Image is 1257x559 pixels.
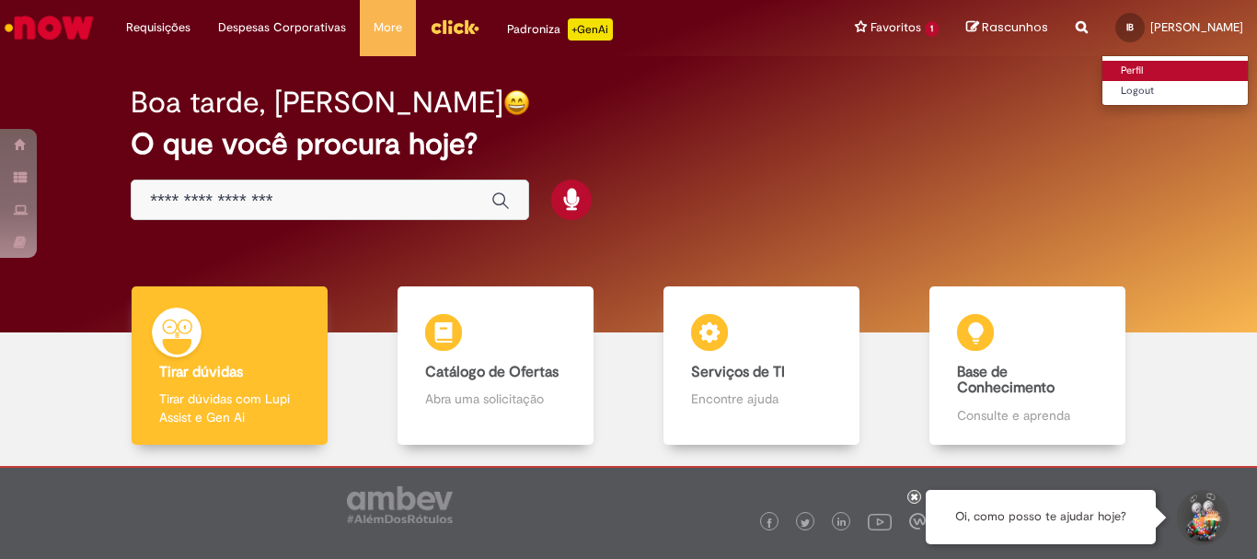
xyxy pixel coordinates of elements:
span: 1 [925,21,939,37]
b: Catálogo de Ofertas [425,363,559,381]
div: Oi, como posso te ajudar hoje? [926,490,1156,544]
img: logo_footer_ambev_rotulo_gray.png [347,486,453,523]
span: Rascunhos [982,18,1048,36]
p: Abra uma solicitação [425,390,565,408]
button: Iniciar Conversa de Suporte [1174,490,1229,545]
div: Padroniza [507,18,613,41]
img: happy-face.png [503,89,530,116]
img: logo_footer_facebook.png [765,518,774,528]
a: Rascunhos [966,19,1048,37]
span: [PERSON_NAME] [1150,19,1243,35]
span: Favoritos [871,18,921,37]
a: Serviços de TI Encontre ajuda [628,286,894,446]
span: Requisições [126,18,190,37]
a: Tirar dúvidas Tirar dúvidas com Lupi Assist e Gen Ai [97,286,363,446]
b: Base de Conhecimento [957,363,1055,398]
a: Logout [1102,81,1248,101]
p: Encontre ajuda [691,390,831,408]
a: Catálogo de Ofertas Abra uma solicitação [363,286,628,446]
span: Despesas Corporativas [218,18,346,37]
p: +GenAi [568,18,613,41]
h2: Boa tarde, [PERSON_NAME] [131,87,503,119]
p: Consulte e aprenda [957,406,1097,425]
img: logo_footer_twitter.png [801,518,810,528]
a: Base de Conhecimento Consulte e aprenda [894,286,1160,446]
span: More [374,18,402,37]
a: Perfil [1102,61,1248,81]
b: Serviços de TI [691,363,785,381]
h2: O que você procura hoje? [131,128,1126,160]
img: logo_footer_linkedin.png [837,518,847,529]
img: logo_footer_workplace.png [909,513,926,530]
img: click_logo_yellow_360x200.png [430,13,479,41]
span: IB [1126,21,1134,33]
b: Tirar dúvidas [159,363,243,381]
p: Tirar dúvidas com Lupi Assist e Gen Ai [159,390,299,426]
img: ServiceNow [2,9,97,46]
img: logo_footer_youtube.png [868,509,892,533]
